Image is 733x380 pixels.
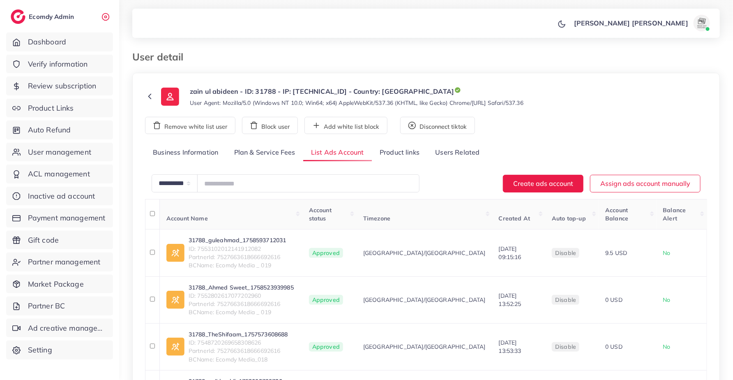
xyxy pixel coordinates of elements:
[189,253,286,261] span: PartnerId: 7527663618666692616
[499,245,521,261] span: [DATE] 09:15:16
[145,117,235,134] button: Remove white list user
[11,9,25,24] img: logo
[6,187,113,206] a: Inactive ad account
[6,120,113,139] a: Auto Refund
[166,244,184,262] img: ic-ad-info.7fc67b75.svg
[6,76,113,95] a: Review subscription
[28,279,84,290] span: Market Package
[166,215,208,222] span: Account Name
[6,143,113,162] a: User management
[189,283,294,292] a: 31788_Ahmed Sweet_1758523939985
[427,144,487,162] a: Users Related
[6,253,113,271] a: Partner management
[28,213,106,223] span: Payment management
[663,343,671,350] span: No
[309,248,343,258] span: Approved
[574,18,688,28] p: [PERSON_NAME] [PERSON_NAME]
[161,88,179,106] img: ic-user-info.36bf1079.svg
[28,125,71,135] span: Auto Refund
[190,99,523,107] small: User Agent: Mozilla/5.0 (Windows NT 10.0; Win64; x64) AppleWebKit/537.36 (KHTML, like Gecko) Chro...
[400,117,475,134] button: Disconnect tiktok
[503,175,583,192] button: Create ads account
[28,191,95,202] span: Inactive ad account
[189,338,288,347] span: ID: 7548720269658308626
[6,165,113,183] a: ACL management
[605,249,627,257] span: 9.5 USD
[605,296,622,304] span: 0 USD
[303,144,372,162] a: List Ads Account
[363,343,486,351] span: [GEOGRAPHIC_DATA]/[GEOGRAPHIC_DATA]
[189,261,286,269] span: BCName: Ecomdy Media _ 019
[555,343,576,350] span: disable
[555,249,576,257] span: disable
[6,275,113,294] a: Market Package
[372,144,427,162] a: Product links
[189,236,286,244] a: 31788_guleahmad_1758593712031
[11,9,76,24] a: logoEcomdy Admin
[6,209,113,227] a: Payment management
[28,103,74,114] span: Product Links
[663,296,671,304] span: No
[189,308,294,316] span: BCName: Ecomdy Media _ 019
[309,206,332,222] span: Account status
[6,99,113,118] a: Product Links
[6,231,113,250] a: Gift code
[28,81,97,91] span: Review subscription
[304,117,387,134] button: Add white list block
[189,330,288,338] a: 31788_TheShifaam_1757573608688
[189,300,294,308] span: PartnerId: 7527663618666692616
[499,292,521,308] span: [DATE] 13:52:25
[28,147,91,158] span: User management
[363,249,486,257] span: [GEOGRAPHIC_DATA]/[GEOGRAPHIC_DATA]
[28,235,59,246] span: Gift code
[28,59,88,70] span: Verify information
[29,13,76,21] h2: Ecomdy Admin
[309,295,343,305] span: Approved
[552,215,586,222] span: Auto top-up
[590,175,701,192] button: Assign ads account manually
[663,249,671,257] span: No
[309,342,343,352] span: Approved
[28,169,90,179] span: ACL management
[189,347,288,355] span: PartnerId: 7527663618666692616
[166,338,184,356] img: ic-ad-info.7fc67b75.svg
[132,51,190,63] h3: User detail
[28,323,107,334] span: Ad creative management
[605,206,628,222] span: Account Balance
[28,37,66,47] span: Dashboard
[166,291,184,309] img: ic-ad-info.7fc67b75.svg
[189,355,288,364] span: BCName: Ecomdy Media_018
[363,215,390,222] span: Timezone
[242,117,298,134] button: Block user
[6,341,113,359] a: Setting
[28,257,101,267] span: Partner management
[226,144,303,162] a: Plan & Service Fees
[28,301,65,311] span: Partner BC
[363,296,486,304] span: [GEOGRAPHIC_DATA]/[GEOGRAPHIC_DATA]
[6,55,113,74] a: Verify information
[569,15,713,31] a: [PERSON_NAME] [PERSON_NAME]avatar
[454,86,461,94] img: icon-tick.de4e08dc.svg
[190,86,523,96] p: zain ul abideen - ID: 31788 - IP: [TECHNICAL_ID] - Country: [GEOGRAPHIC_DATA]
[663,206,686,222] span: Balance Alert
[499,215,530,222] span: Created At
[145,144,226,162] a: Business Information
[6,319,113,338] a: Ad creative management
[499,339,521,355] span: [DATE] 13:53:33
[605,343,622,350] span: 0 USD
[189,292,294,300] span: ID: 7552802617077202960
[189,245,286,253] span: ID: 7553102012141912082
[6,32,113,51] a: Dashboard
[694,15,710,31] img: avatar
[28,345,52,355] span: Setting
[555,296,576,304] span: disable
[6,297,113,315] a: Partner BC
